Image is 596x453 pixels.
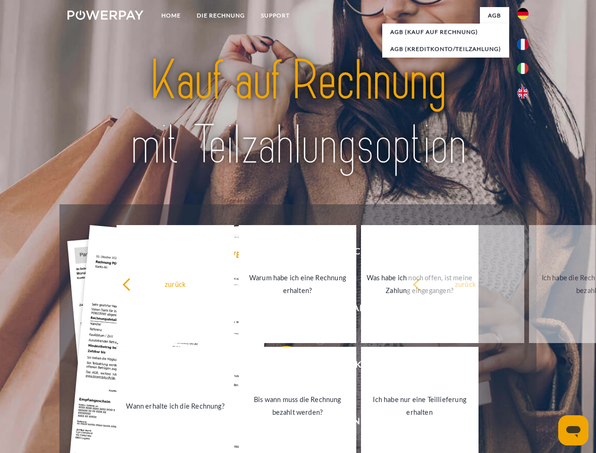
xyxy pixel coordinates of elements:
[90,45,506,181] img: title-powerpay_de.svg
[517,39,529,50] img: fr
[517,87,529,99] img: en
[361,225,478,343] a: Was habe ich noch offen, ist meine Zahlung eingegangen?
[253,7,298,24] a: SUPPORT
[244,271,351,297] div: Warum habe ich eine Rechnung erhalten?
[244,393,351,419] div: Bis wann muss die Rechnung bezahlt werden?
[412,277,519,290] div: zurück
[517,8,529,19] img: de
[67,10,143,20] img: logo-powerpay-white.svg
[517,63,529,74] img: it
[122,399,228,412] div: Wann erhalte ich die Rechnung?
[367,271,473,297] div: Was habe ich noch offen, ist meine Zahlung eingegangen?
[189,7,253,24] a: DIE RECHNUNG
[480,7,509,24] a: agb
[382,41,509,58] a: AGB (Kreditkonto/Teilzahlung)
[382,24,509,41] a: AGB (Kauf auf Rechnung)
[122,277,228,290] div: zurück
[558,415,588,445] iframe: Schaltfläche zum Öffnen des Messaging-Fensters
[367,393,473,419] div: Ich habe nur eine Teillieferung erhalten
[153,7,189,24] a: Home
